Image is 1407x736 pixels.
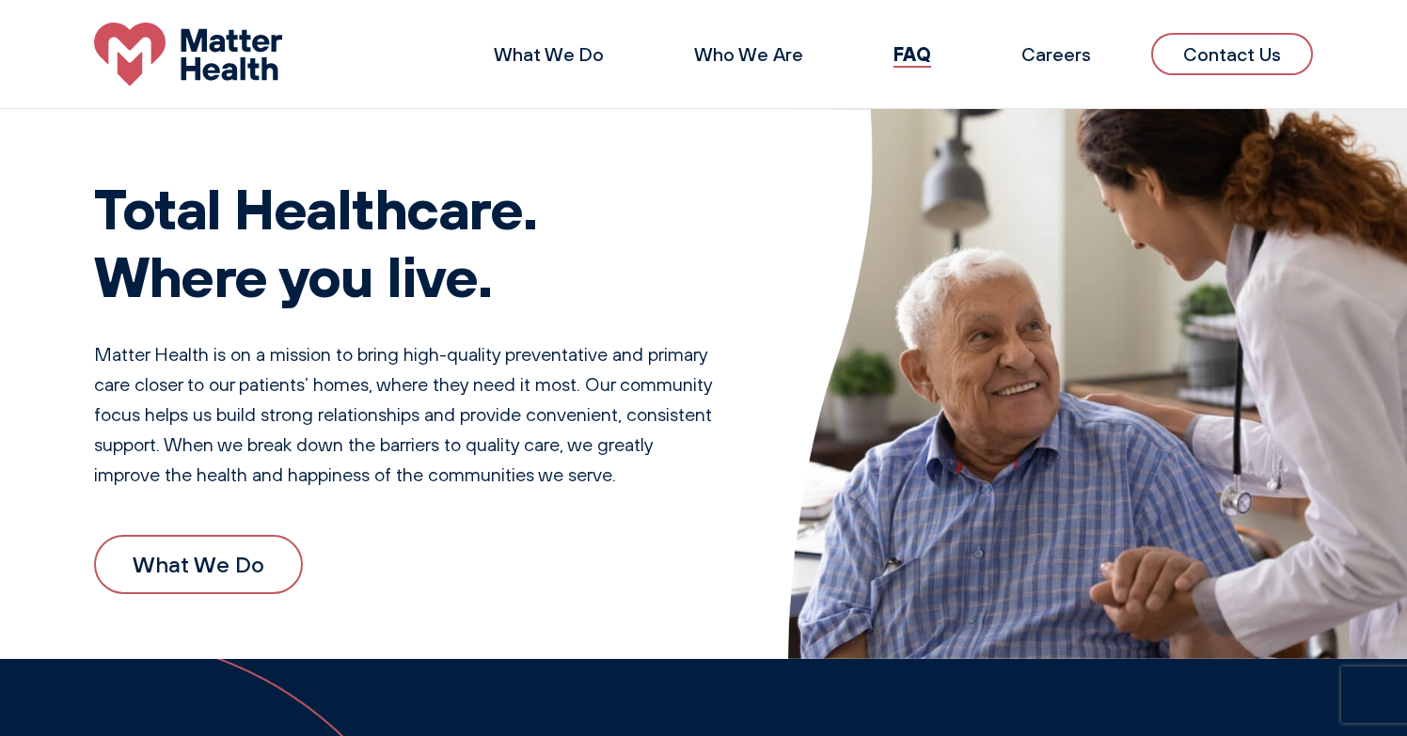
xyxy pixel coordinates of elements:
a: Careers [1021,42,1091,66]
h1: Total Healthcare. Where you live. [94,174,713,309]
a: What We Do [94,535,303,593]
a: Contact Us [1151,33,1313,75]
a: Who We Are [694,42,803,66]
p: Matter Health is on a mission to bring high-quality preventative and primary care closer to our p... [94,339,713,490]
a: What We Do [494,42,604,66]
a: FAQ [893,41,931,66]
